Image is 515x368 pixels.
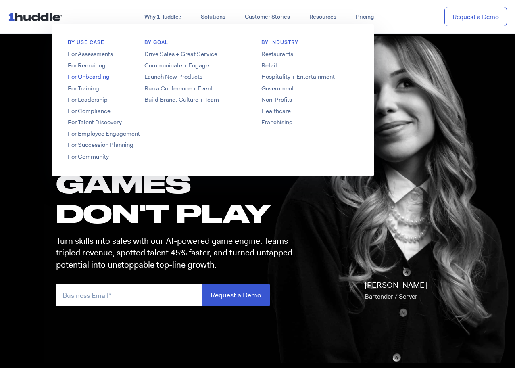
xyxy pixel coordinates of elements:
[128,39,257,50] h6: BY GOAL
[56,284,202,306] input: Business Email*
[52,107,181,115] a: For Compliance
[52,84,181,93] a: For Training
[444,7,507,27] a: Request a Demo
[128,73,257,81] a: Launch New Products
[245,118,374,127] a: Franchising
[245,96,374,104] a: Non-Profits
[52,39,181,50] h6: BY USE CASE
[52,153,181,161] a: For Community
[128,50,257,59] a: Drive Sales + Great Service
[245,39,374,50] h6: By Industry
[52,141,181,149] a: For Succession Planning
[128,96,257,104] a: Build Brand, Culture + Team
[52,130,181,138] a: For Employee Engagement
[8,9,66,24] img: ...
[365,280,427,302] p: [PERSON_NAME]
[202,284,270,306] input: Request a Demo
[52,118,181,127] a: For Talent Discovery
[245,50,374,59] a: Restaurants
[245,73,374,81] a: Hospitality + Entertainment
[300,10,346,24] a: Resources
[56,139,300,228] h1: these GAMES DON'T PLAY
[128,84,257,93] a: Run a Conference + Event
[245,84,374,93] a: Government
[52,73,181,81] a: For Onboarding
[135,10,191,24] a: Why 1Huddle?
[235,10,300,24] a: Customer Stories
[56,235,300,271] p: Turn skills into sales with our AI-powered game engine. Teams tripled revenue, spotted talent 45%...
[245,107,374,115] a: Healthcare
[52,50,181,59] a: For Assessments
[245,61,374,70] a: Retail
[346,10,384,24] a: Pricing
[52,96,181,104] a: For Leadership
[365,292,417,301] span: Bartender / Server
[128,61,257,70] a: Communicate + Engage
[191,10,235,24] a: Solutions
[52,61,181,70] a: For Recruiting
